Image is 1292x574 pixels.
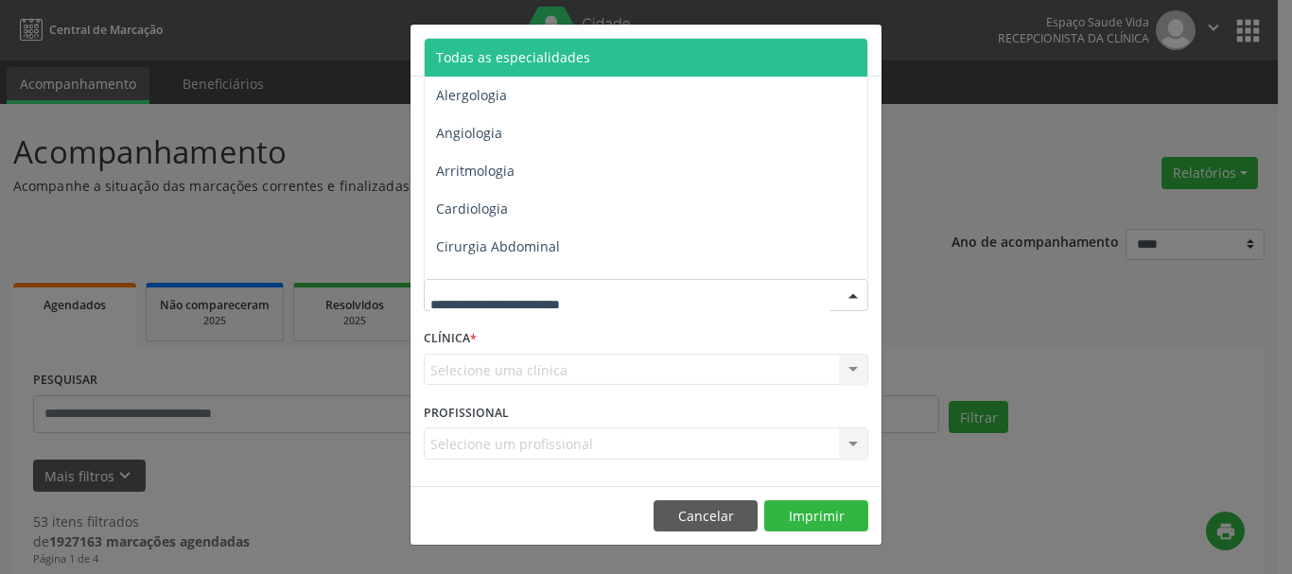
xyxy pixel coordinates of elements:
button: Cancelar [654,500,758,532]
span: Alergologia [436,86,507,104]
span: Angiologia [436,124,502,142]
h5: Relatório de agendamentos [424,38,640,62]
button: Imprimir [764,500,868,532]
span: Arritmologia [436,162,515,180]
span: Cirurgia Bariatrica [436,275,552,293]
span: Cirurgia Abdominal [436,237,560,255]
label: CLÍNICA [424,324,477,354]
span: Todas as especialidades [436,48,590,66]
span: Cardiologia [436,200,508,217]
label: PROFISSIONAL [424,398,509,427]
button: Close [844,25,882,71]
